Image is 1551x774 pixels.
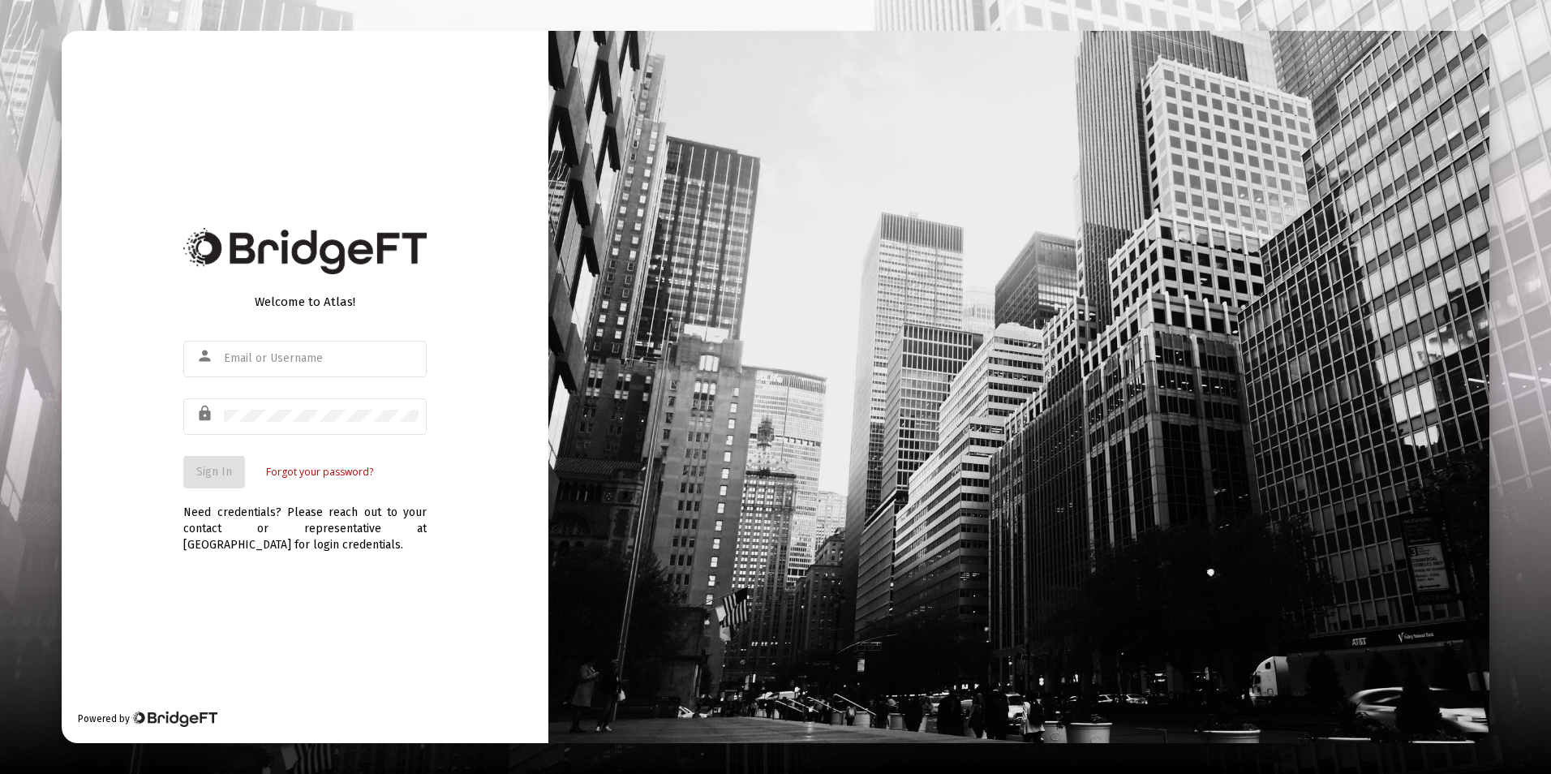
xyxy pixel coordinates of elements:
[183,456,245,488] button: Sign In
[78,711,217,727] div: Powered by
[183,228,427,274] img: Bridge Financial Technology Logo
[266,464,373,480] a: Forgot your password?
[183,294,427,310] div: Welcome to Atlas!
[224,352,419,365] input: Email or Username
[183,488,427,553] div: Need credentials? Please reach out to your contact or representative at [GEOGRAPHIC_DATA] for log...
[196,346,216,366] mat-icon: person
[196,404,216,424] mat-icon: lock
[131,711,217,727] img: Bridge Financial Technology Logo
[196,465,232,479] span: Sign In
